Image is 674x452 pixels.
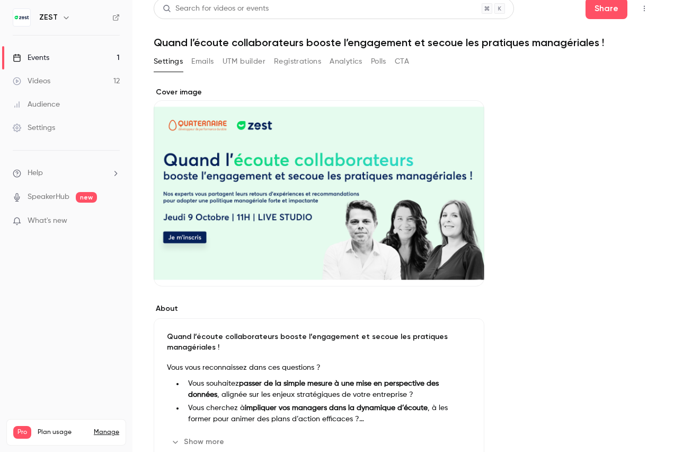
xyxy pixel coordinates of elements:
[184,378,471,401] li: Vous souhaitez , alignée sur les enjeux stratégiques de votre entreprise ?
[371,53,386,70] button: Polls
[167,361,471,374] p: Vous vous reconnaissez dans ces questions ?
[13,76,50,86] div: Videos
[188,380,439,398] strong: passer de la simple mesure à une mise en perspective des données
[167,433,230,450] button: Show more
[395,53,409,70] button: CTA
[39,12,58,23] h6: ZEST
[76,192,97,203] span: new
[13,53,49,63] div: Events
[13,426,31,439] span: Pro
[13,9,30,26] img: ZEST
[167,332,471,353] p: Quand l’écoute collaborateurs booste l’engagement et secoue les pratiques managériales !
[154,36,653,49] h1: Quand l’écoute collaborateurs booste l’engagement et secoue les pratiques managériales !
[13,123,55,133] div: Settings
[13,168,120,179] li: help-dropdown-opener
[28,215,67,227] span: What's new
[38,428,87,437] span: Plan usage
[245,404,428,412] strong: impliquer vos managers dans la dynamique d’écoute
[223,53,265,70] button: UTM builder
[154,87,484,286] section: Cover image
[191,53,214,70] button: Emails
[154,87,484,98] label: Cover image
[274,53,321,70] button: Registrations
[107,216,120,226] iframe: Noticeable Trigger
[28,192,69,203] a: SpeakerHub
[13,99,60,110] div: Audience
[94,428,119,437] a: Manage
[154,303,484,314] label: About
[28,168,43,179] span: Help
[154,53,183,70] button: Settings
[330,53,362,70] button: Analytics
[163,3,269,14] div: Search for videos or events
[184,403,471,425] li: Vous cherchez à , à les former pour animer des plans d’action efficaces ?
